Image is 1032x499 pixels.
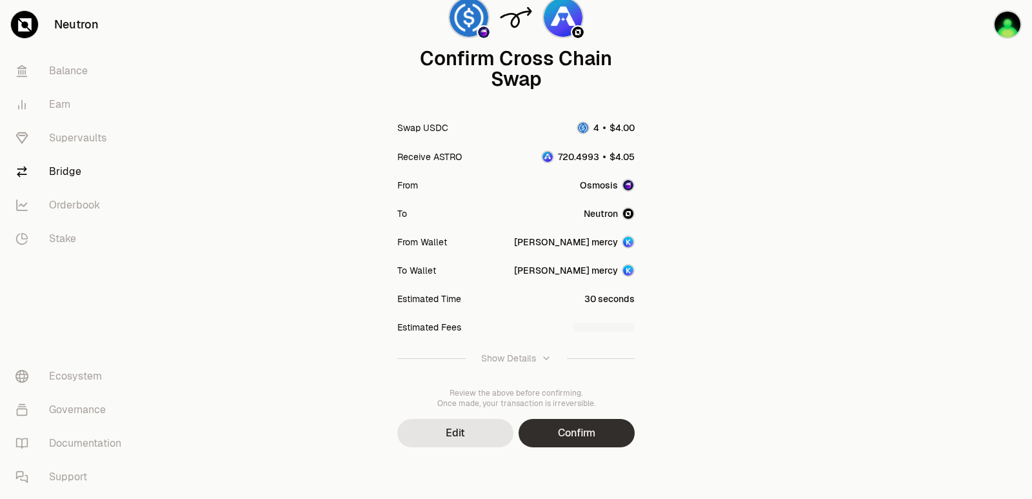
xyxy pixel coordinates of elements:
div: Show Details [481,352,536,365]
div: To Wallet [397,264,436,277]
div: Estimated Time [397,292,461,305]
img: Osmosis Logo [623,180,633,190]
div: [PERSON_NAME] mercy [514,236,618,249]
img: Account Image [623,265,633,276]
img: USDC Logo [578,123,588,133]
a: Governance [5,393,139,427]
img: ASTRO Logo [542,152,553,162]
button: Show Details [397,341,635,375]
img: Osmosis Logo [478,26,490,38]
div: Confirm Cross Chain Swap [397,48,635,90]
div: Swap USDC [397,121,448,134]
div: [PERSON_NAME] mercy [514,264,618,277]
a: Earn [5,88,139,121]
span: Neutron [584,207,618,220]
img: Account Image [623,237,633,247]
img: Neutron Logo [572,26,584,38]
img: sandy mercy [995,12,1020,37]
a: Bridge [5,155,139,188]
div: From Wallet [397,236,447,249]
button: [PERSON_NAME] mercyAccount Image [514,236,635,249]
a: Orderbook [5,188,139,222]
a: Supervaults [5,121,139,155]
a: Balance [5,54,139,88]
button: Edit [397,419,513,447]
div: From [397,179,418,192]
a: Support [5,460,139,494]
div: Review the above before confirming. Once made, your transaction is irreversible. [397,388,635,409]
div: To [397,207,407,220]
a: Documentation [5,427,139,460]
button: [PERSON_NAME] mercyAccount Image [514,264,635,277]
span: Osmosis [580,179,618,192]
a: Stake [5,222,139,256]
div: 30 seconds [584,292,635,305]
img: Neutron Logo [623,209,633,219]
button: Confirm [519,419,635,447]
div: Receive ASTRO [397,150,462,163]
a: Ecosystem [5,360,139,393]
div: Estimated Fees [397,321,461,334]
